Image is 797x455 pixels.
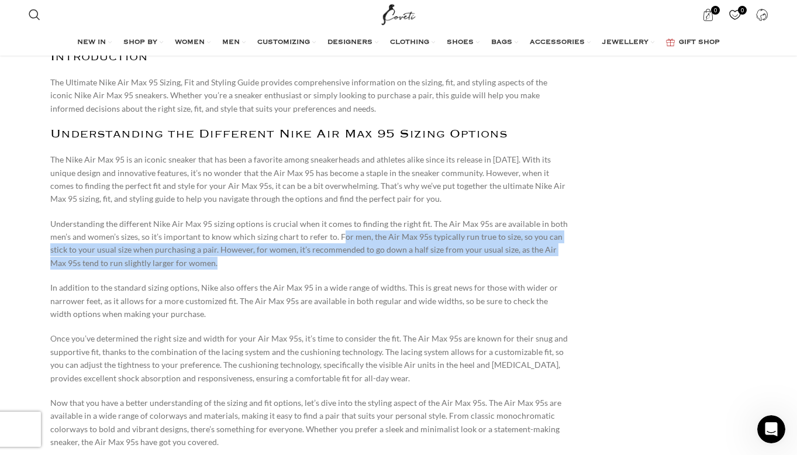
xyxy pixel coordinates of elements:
[491,31,518,54] a: BAGS
[327,38,372,47] span: DESIGNERS
[602,31,654,54] a: JEWELLERY
[757,415,785,443] iframe: Intercom live chat
[222,31,246,54] a: MEN
[50,50,569,64] h2: Introduction
[696,3,720,26] a: 0
[447,38,474,47] span: SHOES
[447,31,479,54] a: SHOES
[723,3,747,26] a: 0
[123,38,157,47] span: SHOP BY
[50,76,569,115] p: The Ultimate Nike Air Max 95 Sizing, Fit and Styling Guide provides comprehensive information on ...
[50,332,569,385] p: Once you’ve determined the right size and width for your Air Max 95s, it’s time to consider the f...
[175,31,211,54] a: WOMEN
[222,38,240,47] span: MEN
[175,38,205,47] span: WOMEN
[738,6,747,15] span: 0
[257,38,310,47] span: CUSTOMIZING
[602,38,648,47] span: JEWELLERY
[77,38,106,47] span: NEW IN
[50,218,569,270] p: Understanding the different Nike Air Max 95 sizing options is crucial when it comes to finding th...
[679,38,720,47] span: GIFT SHOP
[50,281,569,320] p: In addition to the standard sizing options, Nike also offers the Air Max 95 in a wide range of wi...
[711,6,720,15] span: 0
[379,9,418,19] a: Site logo
[23,3,46,26] a: Search
[390,38,429,47] span: CLOTHING
[530,38,585,47] span: ACCESSORIES
[23,31,774,54] div: Main navigation
[491,38,512,47] span: BAGS
[50,153,569,206] p: The Nike Air Max 95 is an iconic sneaker that has been a favorite among sneakerheads and athletes...
[390,31,435,54] a: CLOTHING
[666,31,720,54] a: GIFT SHOP
[723,3,747,26] div: My Wishlist
[50,127,569,142] h2: Understanding the Different Nike Air Max 95 Sizing Options
[123,31,163,54] a: SHOP BY
[77,31,112,54] a: NEW IN
[257,31,316,54] a: CUSTOMIZING
[666,39,675,46] img: GiftBag
[50,397,569,449] p: Now that you have a better understanding of the sizing and fit options, let’s dive into the styli...
[530,31,591,54] a: ACCESSORIES
[327,31,378,54] a: DESIGNERS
